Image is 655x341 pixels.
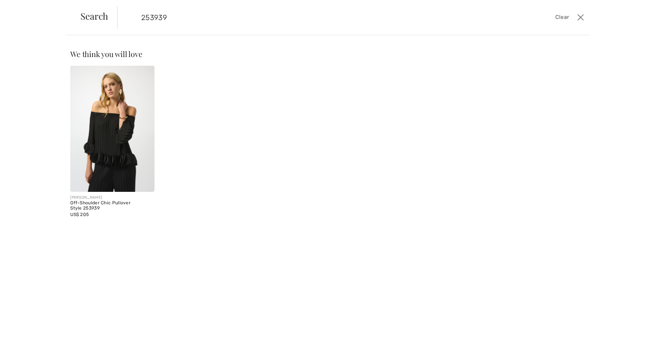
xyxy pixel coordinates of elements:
[80,11,108,20] span: Search
[70,66,154,192] img: Off-Shoulder Chic Pullover Style 253939. Black
[575,11,586,23] button: Close
[70,49,142,59] span: We think you will love
[70,195,154,201] div: [PERSON_NAME]
[555,13,569,22] span: Clear
[70,212,89,217] span: US$ 205
[17,5,32,12] span: Chat
[70,201,154,211] div: Off-Shoulder Chic Pullover Style 253939
[136,6,465,29] input: TYPE TO SEARCH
